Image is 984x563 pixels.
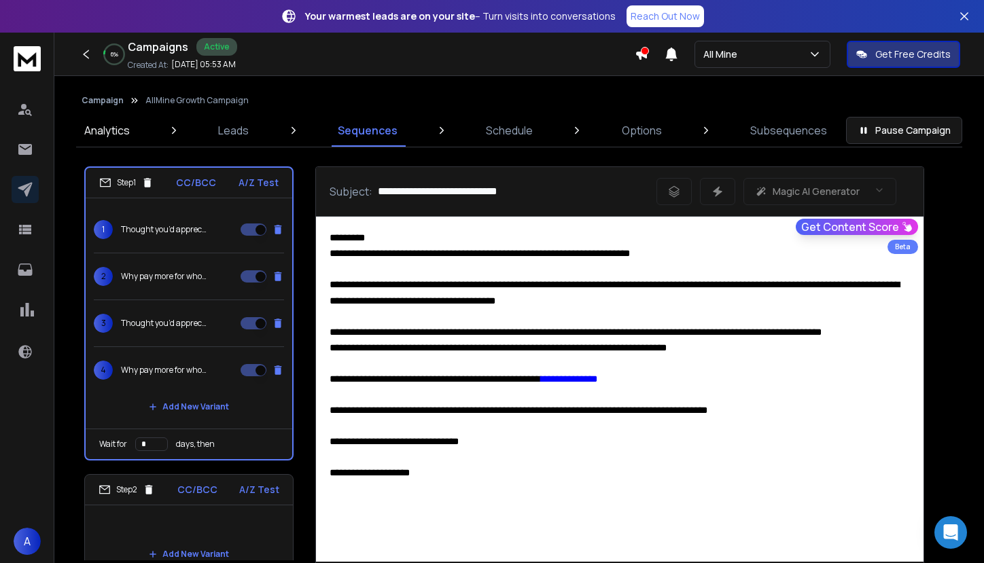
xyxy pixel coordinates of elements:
[177,483,217,496] p: CC/BCC
[171,59,236,70] p: [DATE] 05:53 AM
[614,114,670,147] a: Options
[305,10,616,23] p: – Turn visits into conversations
[330,183,372,200] p: Subject:
[176,176,216,189] p: CC/BCC
[239,176,279,189] p: A/Z Test
[796,219,918,235] button: Get Content Score
[99,484,155,496] div: Step 2
[196,38,237,56] div: Active
[128,60,169,71] p: Created At:
[121,365,208,376] p: Why pay more for wholesale vendor furniture?
[121,271,208,282] p: Why pay more for wholesale vendor furniture?
[99,439,127,450] p: Wait for
[934,516,967,549] div: Open Intercom Messenger
[14,528,41,555] button: A
[94,314,113,333] span: 3
[218,122,249,139] p: Leads
[94,267,113,286] span: 2
[478,114,541,147] a: Schedule
[742,114,835,147] a: Subsequences
[330,114,406,147] a: Sequences
[622,122,662,139] p: Options
[128,39,188,55] h1: Campaigns
[239,483,279,496] p: A/Z Test
[138,393,240,420] button: Add New Variant
[338,122,398,139] p: Sequences
[99,177,154,189] div: Step 1
[145,95,249,106] p: AllMine Growth Campaign
[82,95,124,106] button: Campaign
[847,41,960,68] button: Get Free Credits
[486,122,533,139] p: Schedule
[703,48,743,61] p: All Mine
[94,220,113,239] span: 1
[84,122,130,139] p: Analytics
[94,361,113,380] span: 4
[875,48,951,61] p: Get Free Credits
[846,117,962,144] button: Pause Campaign
[76,114,138,147] a: Analytics
[121,318,208,329] p: Thought you’d appreciate this
[210,114,257,147] a: Leads
[176,439,215,450] p: days, then
[631,10,700,23] p: Reach Out Now
[111,50,118,58] p: 6 %
[121,224,208,235] p: Thought you’d appreciate this
[305,10,475,22] strong: Your warmest leads are on your site
[14,46,41,71] img: logo
[888,240,918,254] div: Beta
[627,5,704,27] a: Reach Out Now
[84,166,294,460] li: Step1CC/BCCA/Z Test1Thought you’d appreciate this2Why pay more for wholesale vendor furniture?3Th...
[750,122,827,139] p: Subsequences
